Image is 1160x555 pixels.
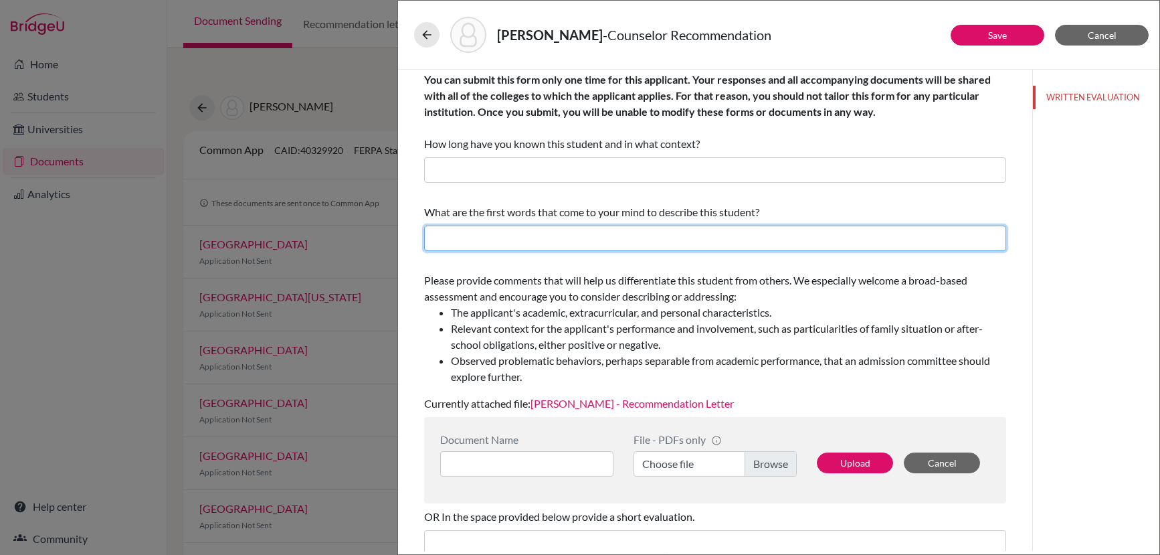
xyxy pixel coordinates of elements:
[424,73,991,118] b: You can submit this form only one time for this applicant. Your responses and all accompanying do...
[424,73,991,150] span: How long have you known this student and in what context?
[424,510,694,523] span: OR In the space provided below provide a short evaluation.
[451,321,1006,353] li: Relevant context for the applicant's performance and involvement, such as particularities of fami...
[424,206,759,218] span: What are the first words that come to your mind to describe this student?
[904,453,980,473] button: Cancel
[440,433,613,446] div: Document Name
[634,451,797,477] label: Choose file
[711,435,722,446] span: info
[497,27,603,43] strong: [PERSON_NAME]
[451,305,1006,321] li: The applicant's academic, extracurricular, and personal characteristics.
[634,433,797,446] div: File - PDFs only
[1033,86,1159,109] button: WRITTEN EVALUATION
[603,27,771,43] span: - Counselor Recommendation
[424,267,1006,417] div: Currently attached file:
[424,274,1006,385] span: Please provide comments that will help us differentiate this student from others. We especially w...
[817,453,893,473] button: Upload
[451,353,1006,385] li: Observed problematic behaviors, perhaps separable from academic performance, that an admission co...
[530,397,734,410] a: [PERSON_NAME] - Recommendation Letter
